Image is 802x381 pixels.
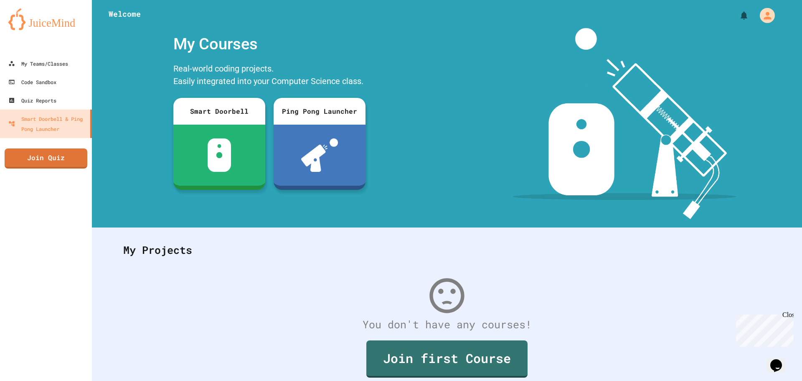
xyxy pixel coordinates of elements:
[274,98,365,125] div: Ping Pong Launcher
[8,59,68,69] div: My Teams/Classes
[751,6,777,25] div: My Account
[733,311,794,347] iframe: chat widget
[8,8,84,30] img: logo-orange.svg
[208,138,231,172] img: sdb-white.svg
[366,340,528,378] a: Join first Course
[8,95,56,105] div: Quiz Reports
[8,77,56,87] div: Code Sandbox
[5,148,87,169] a: Join Quiz
[115,234,779,266] div: My Projects
[723,8,751,23] div: My Notifications
[169,28,370,60] div: My Courses
[169,60,370,92] div: Real-world coding projects. Easily integrated into your Computer Science class.
[767,348,794,373] iframe: chat widget
[3,3,58,53] div: Chat with us now!Close
[173,98,265,125] div: Smart Doorbell
[513,28,736,219] img: banner-image-my-projects.png
[8,114,87,134] div: Smart Doorbell & Ping Pong Launcher
[301,138,338,172] img: ppl-with-ball.png
[115,317,779,332] div: You don't have any courses!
